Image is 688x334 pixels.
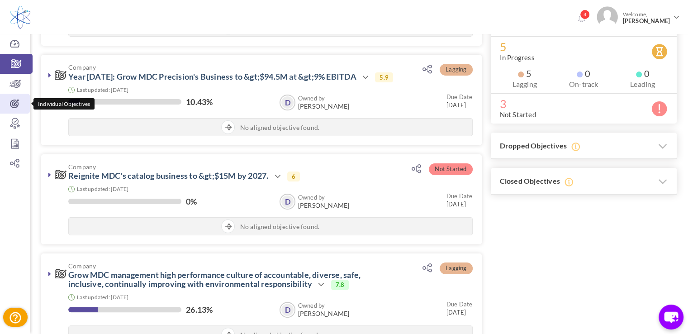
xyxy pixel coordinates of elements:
h3: Closed Objectives [491,168,677,195]
img: Logo [10,6,30,29]
small: [DATE] [446,93,473,109]
label: In Progress [500,53,535,62]
span: 6 [287,172,300,181]
small: Due Date [446,301,473,308]
div: Individual Objectives [33,98,95,110]
label: On-track [559,80,608,89]
span: Not Started [429,163,472,175]
img: Photo [597,6,618,28]
span: 0 [636,69,650,78]
a: D [280,303,294,317]
label: Not Started [500,110,536,119]
a: Notifications [574,12,588,26]
span: 5 [518,69,531,78]
a: Photo Welcome,[PERSON_NAME] [593,3,683,29]
span: Company [68,163,396,170]
span: 5.9 [375,72,393,82]
span: [PERSON_NAME] [298,202,350,209]
button: chat-button [659,305,683,329]
small: Due Date [446,192,473,200]
a: Grow MDC management high performance culture of accountable, diverse, safe, inclusive, continuall... [68,270,361,289]
label: Leading [617,80,667,89]
span: Company [68,262,396,269]
span: No aligned objective found. [240,222,319,231]
small: Due Date [446,93,473,100]
small: [DATE] [446,300,473,316]
small: [DATE] [446,192,473,208]
span: 0 [577,69,590,78]
label: 26.13% [186,305,213,314]
a: Reignite MDC's catalog business to &gt;$15M by 2027. [68,171,268,181]
span: Lagging [440,262,472,274]
label: 10.43% [186,97,213,106]
a: D [280,195,294,209]
label: 0% [186,197,197,206]
span: Company [68,64,396,71]
span: [PERSON_NAME] [622,18,670,24]
label: Lagging [500,80,550,89]
span: 3 [500,99,668,108]
small: Last updated: [DATE] [77,294,128,301]
span: 5 [500,42,668,51]
span: 4 [580,10,590,19]
a: D [280,95,294,110]
b: Owned by [298,302,325,309]
span: No aligned objective found. [240,123,319,132]
b: Owned by [298,194,325,201]
span: Welcome, [618,6,672,29]
span: Lagging [440,64,472,76]
span: 7.8 [331,280,349,290]
small: Last updated: [DATE] [77,186,128,192]
small: Last updated: [DATE] [77,86,128,93]
a: Year [DATE]: Grow MDC Precision's Business to &gt;$94.5M at &gt;9% EBITDA [68,72,356,81]
b: Owned by [298,95,325,102]
h3: Dropped Objectives [491,133,677,159]
span: [PERSON_NAME] [298,310,350,317]
span: [PERSON_NAME] [298,103,350,110]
